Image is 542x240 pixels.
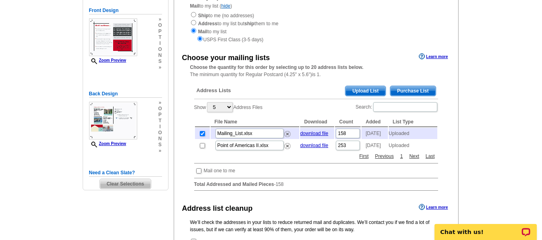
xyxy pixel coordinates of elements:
strong: Address [198,21,217,26]
th: Count [335,117,361,127]
a: Remove this list [284,129,290,135]
span: n [158,52,162,58]
iframe: LiveChat chat widget [429,215,542,240]
span: o [158,130,162,136]
span: Clear Selections [100,179,151,189]
span: » [158,100,162,106]
span: p [158,112,162,118]
strong: ship [244,21,254,26]
a: hide [221,3,231,9]
a: download file [300,143,328,148]
img: small-thumb.jpg [89,102,137,139]
div: - [190,80,442,197]
span: » [158,148,162,154]
span: Purchase List [390,86,436,96]
a: download file [300,131,328,136]
span: n [158,136,162,142]
span: o [158,46,162,52]
strong: Total Addressed and Mailed Pieces [194,182,274,187]
span: o [158,106,162,112]
div: Address list cleanup [182,203,253,214]
span: » [158,65,162,71]
span: s [158,142,162,148]
a: Previous [373,153,396,160]
span: i [158,124,162,130]
select: ShowAddress Files [207,102,233,112]
input: Search: [373,102,437,112]
span: t [158,34,162,40]
strong: Mail [198,29,207,34]
label: Search: [355,101,438,113]
a: First [357,153,370,160]
td: [DATE] [361,128,388,139]
a: Learn more [419,204,448,210]
h5: Back Design [89,90,162,98]
div: to my list ( ) [174,2,458,43]
span: t [158,118,162,124]
a: Last [424,153,437,160]
td: Mail one to me [203,167,236,175]
div: USPS First Class (3-5 days) [190,35,442,43]
th: File Name [211,117,300,127]
th: Download [300,117,334,127]
span: o [158,22,162,28]
div: to me (no addresses) to my list but them to me to my list [190,11,442,43]
a: Zoom Preview [89,141,126,146]
a: Next [407,153,421,160]
img: delete.png [284,143,290,149]
p: We’ll check the addresses in your lists to reduce returned mail and duplicates. We’ll contact you... [190,219,442,233]
span: 158 [276,182,284,187]
h5: Need a Clean Slate? [89,169,162,177]
a: 1 [398,153,405,160]
span: Upload List [345,86,385,96]
span: i [158,40,162,46]
td: [DATE] [361,140,388,151]
td: Uploaded [389,128,437,139]
strong: Choose the quantity for this order by selecting up to 20 address lists below. [190,65,363,70]
div: The minimum quantity for Regular Postcard (4.25" x 5.6")is 1. [174,64,458,78]
strong: Ship [198,13,209,18]
a: Zoom Preview [89,58,126,63]
label: Show Address Files [194,101,263,113]
span: p [158,28,162,34]
img: delete.png [284,131,290,137]
h5: Front Design [89,7,162,14]
div: Choose your mailing lists [182,52,270,63]
span: » [158,16,162,22]
th: Added [361,117,388,127]
span: Address Lists [197,87,231,94]
img: small-thumb.jpg [89,18,137,56]
td: Uploaded [389,140,437,151]
a: Learn more [419,53,448,60]
a: Remove this list [284,141,290,147]
strong: Mail [190,3,199,9]
th: List Type [389,117,437,127]
span: s [158,58,162,65]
